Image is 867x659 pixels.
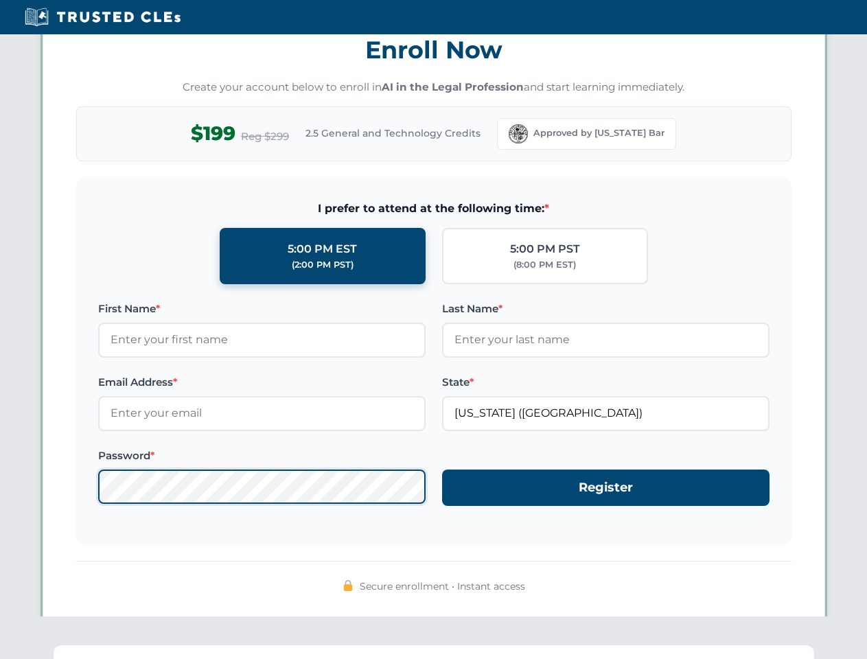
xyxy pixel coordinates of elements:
[191,118,235,149] span: $199
[382,80,524,93] strong: AI in the Legal Profession
[509,124,528,143] img: Florida Bar
[98,301,426,317] label: First Name
[241,128,289,145] span: Reg $299
[343,580,354,591] img: 🔒
[533,126,664,140] span: Approved by [US_STATE] Bar
[21,7,185,27] img: Trusted CLEs
[98,396,426,430] input: Enter your email
[98,200,770,218] span: I prefer to attend at the following time:
[98,448,426,464] label: Password
[442,323,770,357] input: Enter your last name
[98,323,426,357] input: Enter your first name
[98,374,426,391] label: Email Address
[305,126,481,141] span: 2.5 General and Technology Credits
[442,470,770,506] button: Register
[288,240,357,258] div: 5:00 PM EST
[513,258,576,272] div: (8:00 PM EST)
[76,80,791,95] p: Create your account below to enroll in and start learning immediately.
[442,374,770,391] label: State
[292,258,354,272] div: (2:00 PM PST)
[442,301,770,317] label: Last Name
[442,396,770,430] input: Florida (FL)
[510,240,580,258] div: 5:00 PM PST
[360,579,525,594] span: Secure enrollment • Instant access
[76,28,791,71] h3: Enroll Now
